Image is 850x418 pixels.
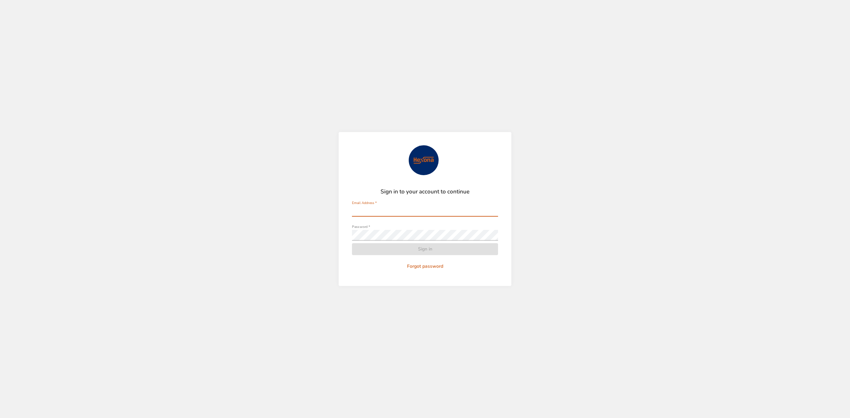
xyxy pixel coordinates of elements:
button: Forgot password [352,260,498,273]
img: Avatar [409,145,439,175]
label: Password [352,225,370,229]
label: Email Address [352,201,377,205]
span: Forgot password [355,262,495,271]
h2: Sign in to your account to continue [352,188,498,195]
